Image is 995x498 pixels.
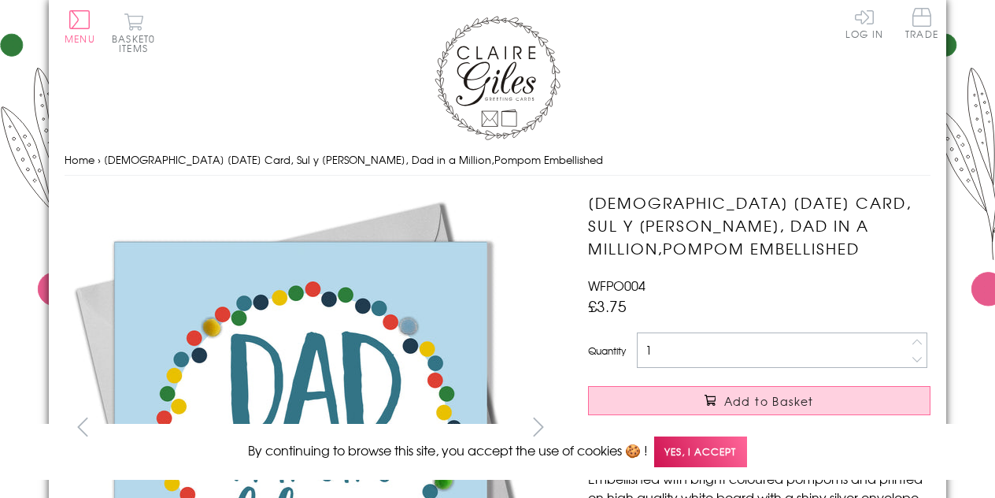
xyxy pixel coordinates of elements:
[588,276,645,295] span: WFPO004
[65,10,95,43] button: Menu
[905,8,938,39] span: Trade
[104,152,603,167] span: [DEMOGRAPHIC_DATA] [DATE] Card, Sul y [PERSON_NAME], Dad in a Million,Pompom Embellished
[112,13,155,53] button: Basket0 items
[435,16,560,140] img: Claire Giles Greetings Cards
[724,393,814,409] span: Add to Basket
[588,191,930,259] h1: [DEMOGRAPHIC_DATA] [DATE] Card, Sul y [PERSON_NAME], Dad in a Million,Pompom Embellished
[905,8,938,42] a: Trade
[588,344,626,358] label: Quantity
[119,32,155,55] span: 0 items
[845,8,883,39] a: Log In
[65,409,100,444] button: prev
[65,144,930,177] nav: breadcrumbs
[98,152,101,167] span: ›
[65,32,95,46] span: Menu
[654,437,747,467] span: Yes, I accept
[588,386,930,415] button: Add to Basket
[588,295,627,317] span: £3.75
[65,152,94,167] a: Home
[521,409,557,444] button: next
